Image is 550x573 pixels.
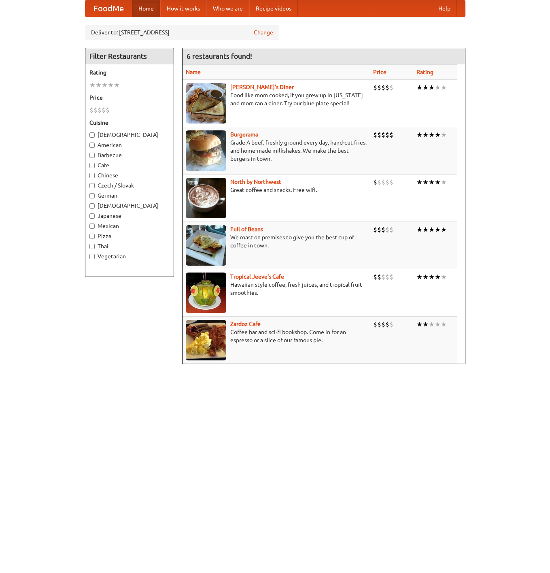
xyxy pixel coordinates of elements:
[89,254,95,259] input: Vegetarian
[416,69,433,75] a: Rating
[385,130,389,139] li: $
[416,178,423,187] li: ★
[429,273,435,281] li: ★
[435,83,441,92] li: ★
[429,320,435,329] li: ★
[435,130,441,139] li: ★
[186,130,226,171] img: burgerama.jpg
[432,0,457,17] a: Help
[186,83,226,124] img: sallys.jpg
[132,0,160,17] a: Home
[186,186,367,194] p: Great coffee and snacks. Free wifi.
[385,273,389,281] li: $
[186,91,367,107] p: Food like mom cooked, if you grew up in [US_STATE] and mom ran a diner. Try our blue plate special!
[89,242,170,250] label: Thai
[102,106,106,115] li: $
[385,320,389,329] li: $
[230,321,261,327] a: Zardoz Cafe
[423,130,429,139] li: ★
[89,171,170,179] label: Chinese
[230,84,294,90] a: [PERSON_NAME]'s Diner
[381,83,385,92] li: $
[186,273,226,313] img: jeeves.jpg
[89,163,95,168] input: Cafe
[187,52,252,60] ng-pluralize: 6 restaurants found!
[373,178,377,187] li: $
[89,244,95,249] input: Thai
[377,83,381,92] li: $
[373,83,377,92] li: $
[377,130,381,139] li: $
[89,68,170,77] h5: Rating
[441,130,447,139] li: ★
[98,106,102,115] li: $
[89,153,95,158] input: Barbecue
[416,225,423,234] li: ★
[441,225,447,234] li: ★
[441,83,447,92] li: ★
[423,320,429,329] li: ★
[89,141,170,149] label: American
[89,81,96,89] li: ★
[385,225,389,234] li: $
[385,178,389,187] li: $
[423,273,429,281] li: ★
[93,106,98,115] li: $
[441,320,447,329] li: ★
[435,273,441,281] li: ★
[230,179,281,185] a: North by Northwest
[389,273,393,281] li: $
[441,273,447,281] li: ★
[377,225,381,234] li: $
[89,234,95,239] input: Pizza
[381,130,385,139] li: $
[89,132,95,138] input: [DEMOGRAPHIC_DATA]
[230,131,258,138] a: Burgerama
[89,131,170,139] label: [DEMOGRAPHIC_DATA]
[441,178,447,187] li: ★
[381,273,385,281] li: $
[373,225,377,234] li: $
[89,106,93,115] li: $
[186,328,367,344] p: Coffee bar and sci-fi bookshop. Come in for an espresso or a slice of our famous pie.
[373,273,377,281] li: $
[96,81,102,89] li: ★
[102,81,108,89] li: ★
[89,119,170,127] h5: Cuisine
[429,83,435,92] li: ★
[435,320,441,329] li: ★
[230,273,284,280] a: Tropical Jeeve's Cafe
[89,232,170,240] label: Pizza
[89,181,170,190] label: Czech / Slovak
[89,94,170,102] h5: Price
[89,213,95,219] input: Japanese
[249,0,298,17] a: Recipe videos
[89,224,95,229] input: Mexican
[254,28,273,36] a: Change
[416,320,423,329] li: ★
[89,183,95,188] input: Czech / Slovak
[429,130,435,139] li: ★
[389,83,393,92] li: $
[377,178,381,187] li: $
[373,130,377,139] li: $
[89,252,170,260] label: Vegetarian
[89,143,95,148] input: American
[108,81,114,89] li: ★
[389,320,393,329] li: $
[435,225,441,234] li: ★
[381,225,385,234] li: $
[186,281,367,297] p: Hawaiian style coffee, fresh juices, and tropical fruit smoothies.
[89,203,95,209] input: [DEMOGRAPHIC_DATA]
[416,130,423,139] li: ★
[423,178,429,187] li: ★
[377,320,381,329] li: $
[106,106,110,115] li: $
[206,0,249,17] a: Who we are
[186,138,367,163] p: Grade A beef, freshly ground every day, hand-cut fries, and home-made milkshakes. We make the bes...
